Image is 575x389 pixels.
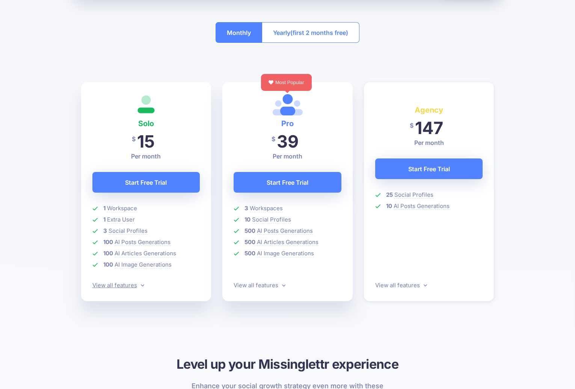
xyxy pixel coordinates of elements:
b: 10 [244,216,251,223]
button: Monthly [216,22,262,43]
span: $ [132,131,136,148]
span: 39 [277,131,299,152]
p: Per month [375,138,483,147]
a: View all features [234,282,285,289]
span: AI Image Generations [115,261,172,268]
span: AI Posts Generations [394,202,450,210]
b: 1 [103,205,106,212]
span: $ [272,131,275,148]
b: 3 [244,205,248,212]
h4: Solo [92,118,200,130]
span: Extra User [107,216,135,223]
button: Yearly(first 2 months free) [262,22,359,43]
b: 500 [244,238,255,246]
b: 3 [103,227,107,234]
b: 25 [386,191,393,198]
a: Start Free Trial [234,172,341,193]
b: 500 [244,250,255,257]
span: $ [410,117,414,134]
span: AI Image Generations [257,250,314,257]
b: 500 [244,227,255,234]
b: 1 [103,216,106,223]
p: Per month [234,152,341,161]
span: Social Profiles [109,227,148,235]
h3: Level up your Missinglettr experience [81,356,494,372]
b: 10 [386,202,392,210]
span: 147 [415,118,443,138]
span: AI Articles Generations [115,250,176,257]
a: Start Free Trial [92,172,200,193]
span: AI Articles Generations [257,238,318,246]
span: Workspace [107,205,137,212]
a: Start Free Trial [375,158,483,179]
b: 100 [103,250,113,257]
h4: Pro [234,118,341,130]
h4: Agency [375,104,483,116]
a: View all features [375,282,427,289]
span: Workspaces [250,205,283,212]
a: View all features [92,282,144,289]
div: Most Popular [261,74,312,91]
span: 15 [137,131,155,152]
span: AI Posts Generations [257,227,313,235]
b: 100 [103,238,113,246]
span: Social Profiles [394,191,433,199]
span: AI Posts Generations [115,238,171,246]
b: 100 [103,261,113,268]
p: Per month [92,152,200,161]
span: Social Profiles [252,216,291,223]
span: (first 2 months free) [290,27,348,39]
